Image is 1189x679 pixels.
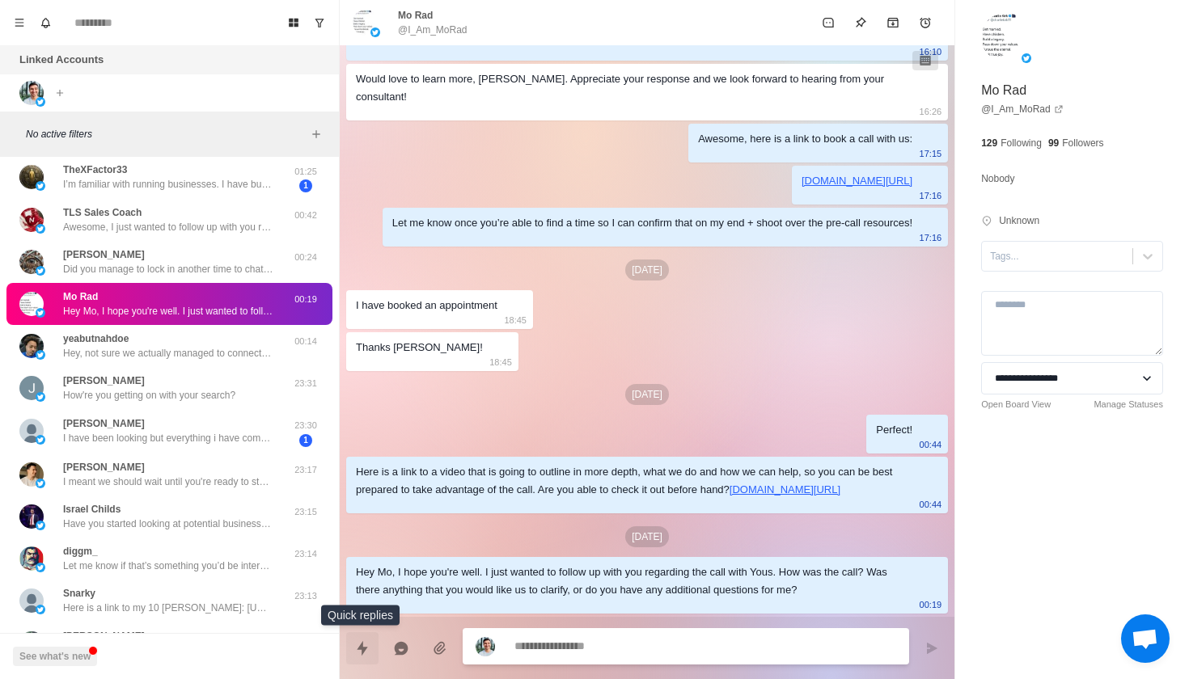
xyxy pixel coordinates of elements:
img: picture [981,13,1030,61]
p: [PERSON_NAME] [63,416,145,431]
button: Reply with AI [385,632,417,664]
p: Followers [1062,136,1103,150]
p: 00:42 [286,209,326,222]
a: [DOMAIN_NAME][URL] [730,483,840,496]
p: 23:13 [286,589,326,603]
div: Open chat [1121,614,1170,663]
p: 00:44 [920,436,942,453]
a: [DOMAIN_NAME][URL] [802,175,912,187]
p: 17:15 [920,145,942,162]
p: TheXFactor33 [63,162,127,177]
p: 01:25 [286,165,326,179]
button: Archive [877,6,909,39]
button: Menu [6,10,32,36]
p: 00:44 [920,496,942,513]
p: [PERSON_NAME] [63,629,145,643]
p: 23:14 [286,547,326,561]
p: [PERSON_NAME] [63,247,145,262]
p: Nobody [981,170,1014,188]
img: picture [36,435,45,445]
a: Manage Statuses [1094,398,1163,411]
span: 1 [299,434,312,447]
p: @I_Am_MoRad [398,23,468,37]
div: Perfect! [876,421,912,439]
div: Awesome, here is a link to book a call with us: [698,130,912,148]
button: Add media [424,632,456,664]
p: Snarky [63,586,95,601]
p: TLS Sales Coach [63,205,142,220]
p: 129 [981,136,997,150]
p: Mo Rad [398,8,433,23]
img: picture [370,27,380,37]
p: Mo Rad [981,81,1026,100]
div: Thanks [PERSON_NAME]! [356,339,483,356]
p: [PERSON_NAME] [63,373,145,388]
button: Mark as unread [812,6,844,39]
p: 23:17 [286,463,326,477]
p: Did you manage to lock in another time to chat with Yous? [63,262,273,276]
img: picture [36,563,45,572]
img: picture [19,588,44,613]
img: picture [36,521,45,530]
button: Board View [281,10,307,36]
p: 00:19 [920,596,942,614]
p: Let me know if that’s something you’d be interested in and I can set you up on a call with my con... [63,559,273,573]
button: Add account [50,83,70,103]
p: I have been looking but everything i have come across is very expensive so far [63,431,273,445]
p: Have you started looking at potential businesses to acquire? [63,517,273,531]
div: Let me know once you’re able to find a time so I can confirm that on my end + shoot over the pre-... [392,214,912,232]
button: See what's new [13,647,97,666]
img: picture [476,637,495,656]
img: picture [19,462,44,487]
img: picture [19,419,44,443]
p: Awesome, I just wanted to follow up with you regarding the call with Yous. How was the call? Was ... [63,220,273,234]
img: picture [19,631,44,656]
img: picture [19,165,44,189]
p: diggm_ [63,544,98,559]
p: 16:26 [920,103,942,120]
p: 23:30 [286,419,326,432]
p: Unknown [999,213,1039,228]
div: Hey Mo, I hope you're well. I just wanted to follow up with you regarding the call with Yous. How... [356,563,912,599]
p: 22:20 [286,631,326,645]
img: picture [36,479,45,488]
p: 23:15 [286,505,326,519]
img: picture [36,392,45,402]
div: Would love to learn more, [PERSON_NAME]. Appreciate your response and we look forward to hearing ... [356,70,912,106]
img: picture [1022,53,1031,63]
img: picture [19,504,44,529]
p: 18:45 [489,353,512,371]
img: picture [19,546,44,571]
p: 00:19 [286,293,326,306]
p: 17:16 [920,229,942,247]
button: Pin [844,6,877,39]
p: Hey Mo, I hope you're well. I just wanted to follow up with you regarding the call with Yous. How... [63,304,273,318]
p: 00:14 [286,335,326,348]
img: picture [36,97,45,107]
p: No active filters [26,127,307,141]
p: How're you getting on with your search? [63,388,235,403]
p: Mo Rad [63,289,98,304]
img: picture [19,334,44,358]
img: picture [19,292,44,316]
p: 18:45 [504,311,527,329]
img: picture [36,266,45,276]
img: picture [19,81,44,105]
p: [DATE] [625,384,669,405]
img: picture [19,208,44,232]
a: @I_Am_MoRad [981,102,1064,116]
img: picture [36,350,45,360]
p: 23:31 [286,377,326,390]
button: Quick replies [346,632,379,664]
p: I’m familiar with running businesses. I have built several over the past 10+ years but from a bus... [63,177,273,192]
button: Send message [916,632,948,664]
p: I meant we should wait until you're ready to start looking for potential businesses. [63,474,273,489]
img: picture [36,308,45,318]
p: [PERSON_NAME] [63,460,145,474]
button: Add filters [307,124,326,144]
p: Here is a link to my 10 [PERSON_NAME]: [URL][DOMAIN_NAME] [63,601,273,615]
img: picture [36,224,45,234]
button: Add reminder [909,6,941,39]
p: Hey, not sure we actually managed to connect with you on a call, would you like to book something... [63,346,273,361]
p: [DATE] [625,526,669,547]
